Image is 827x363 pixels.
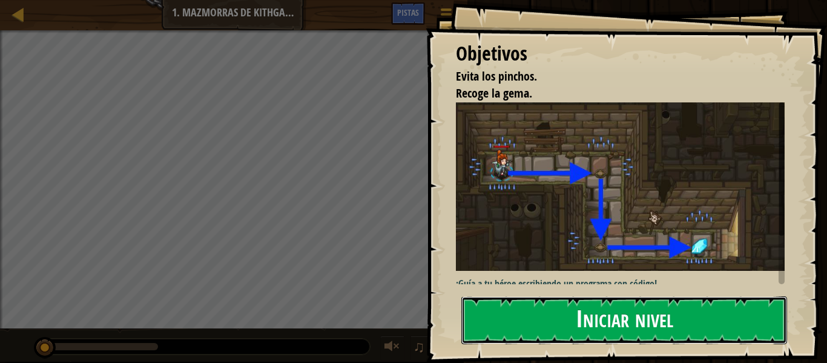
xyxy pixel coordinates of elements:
[413,338,425,356] span: ♫
[410,336,431,361] button: ♫
[456,277,785,291] p: ¡Guía a tu héroe escribiendo un programa con código!
[456,85,532,101] span: Recoge la gema.
[380,336,404,361] button: Ajustar el volúmen
[456,102,785,271] img: Mazmorras de Kithgard
[461,296,787,344] button: Iniciar nivel
[397,7,419,18] span: Pistas
[456,40,785,68] div: Objetivos
[456,68,537,84] span: Evita los pinchos.
[441,68,782,85] li: Evita los pinchos.
[441,85,782,102] li: Recoge la gema.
